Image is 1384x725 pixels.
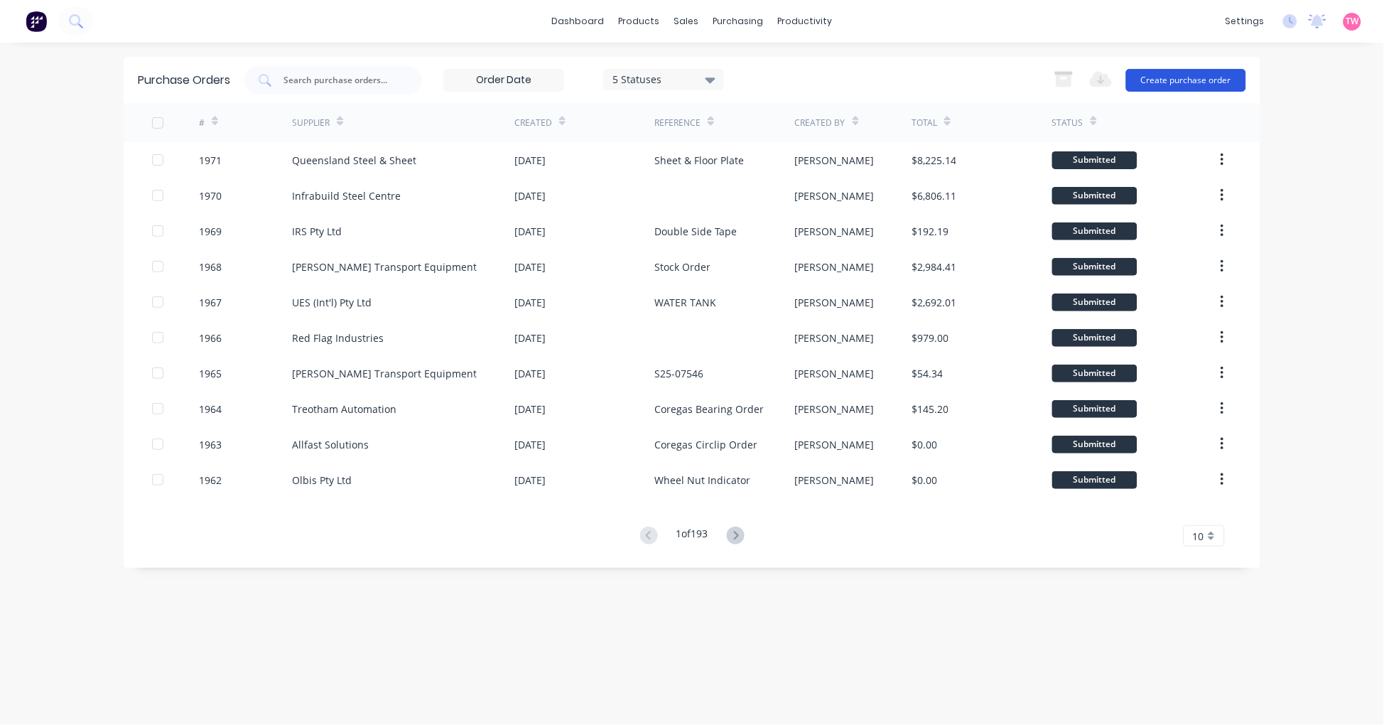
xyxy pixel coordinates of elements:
[1052,294,1137,311] div: Submitted
[912,188,956,203] div: $6,806.11
[545,11,612,32] a: dashboard
[199,153,222,168] div: 1971
[912,437,937,452] div: $0.00
[912,473,937,488] div: $0.00
[514,295,546,310] div: [DATE]
[292,437,369,452] div: Allfast Solutions
[654,295,716,310] div: WATER TANK
[292,331,384,345] div: Red Flag Industries
[912,259,956,274] div: $2,984.41
[514,259,546,274] div: [DATE]
[199,259,222,274] div: 1968
[199,188,222,203] div: 1970
[444,70,563,91] input: Order Date
[199,437,222,452] div: 1963
[613,72,715,87] div: 5 Statuses
[1052,400,1137,418] div: Submitted
[1052,329,1137,347] div: Submitted
[199,402,222,417] div: 1964
[912,295,956,310] div: $2,692.01
[292,402,396,417] div: Treotham Automation
[514,117,552,129] div: Created
[199,331,222,345] div: 1966
[795,153,875,168] div: [PERSON_NAME]
[1052,151,1137,169] div: Submitted
[282,73,400,87] input: Search purchase orders...
[795,295,875,310] div: [PERSON_NAME]
[292,295,372,310] div: UES (Int'l) Pty Ltd
[912,224,948,239] div: $192.19
[1052,117,1083,129] div: Status
[795,188,875,203] div: [PERSON_NAME]
[199,117,205,129] div: #
[26,11,47,32] img: Factory
[514,331,546,345] div: [DATE]
[912,331,948,345] div: $979.00
[1126,69,1246,92] button: Create purchase order
[1346,15,1359,28] span: TW
[912,153,956,168] div: $8,225.14
[795,402,875,417] div: [PERSON_NAME]
[292,259,477,274] div: [PERSON_NAME] Transport Equipment
[795,117,845,129] div: Created By
[912,117,937,129] div: Total
[654,437,757,452] div: Coregas Circlip Order
[514,224,546,239] div: [DATE]
[292,153,416,168] div: Queensland Steel & Sheet
[514,402,546,417] div: [DATE]
[795,437,875,452] div: [PERSON_NAME]
[292,366,477,381] div: [PERSON_NAME] Transport Equipment
[676,526,708,547] div: 1 of 193
[654,366,703,381] div: S25-07546
[514,473,546,488] div: [DATE]
[654,153,744,168] div: Sheet & Floor Plate
[1052,436,1137,453] div: Submitted
[771,11,840,32] div: productivity
[514,153,546,168] div: [DATE]
[514,437,546,452] div: [DATE]
[795,331,875,345] div: [PERSON_NAME]
[292,117,330,129] div: Supplier
[292,224,342,239] div: IRS Pty Ltd
[795,259,875,274] div: [PERSON_NAME]
[795,473,875,488] div: [PERSON_NAME]
[1052,365,1137,382] div: Submitted
[654,224,737,239] div: Double Side Tape
[912,402,948,417] div: $145.20
[1218,11,1272,32] div: settings
[514,188,546,203] div: [DATE]
[654,473,750,488] div: Wheel Nut Indicator
[199,473,222,488] div: 1962
[1052,471,1137,489] div: Submitted
[199,224,222,239] div: 1969
[199,295,222,310] div: 1967
[795,224,875,239] div: [PERSON_NAME]
[654,402,764,417] div: Coregas Bearing Order
[654,259,710,274] div: Stock Order
[912,366,943,381] div: $54.34
[1052,258,1137,276] div: Submitted
[292,473,352,488] div: Olbis Pty Ltd
[612,11,667,32] div: products
[199,366,222,381] div: 1965
[667,11,706,32] div: sales
[706,11,771,32] div: purchasing
[514,366,546,381] div: [DATE]
[1052,187,1137,205] div: Submitted
[654,117,701,129] div: Reference
[138,72,230,89] div: Purchase Orders
[1193,529,1204,544] span: 10
[292,188,401,203] div: Infrabuild Steel Centre
[795,366,875,381] div: [PERSON_NAME]
[1052,222,1137,240] div: Submitted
